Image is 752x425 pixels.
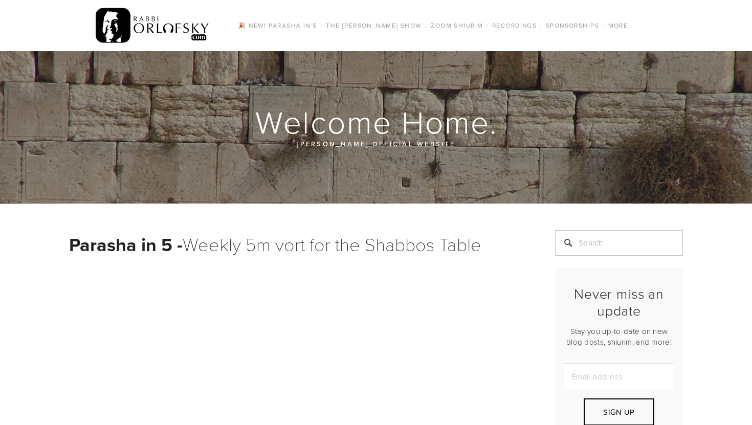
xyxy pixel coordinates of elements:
[425,21,428,30] span: /
[540,21,542,30] span: /
[564,363,674,390] input: Email Address
[96,6,210,46] img: RabbiOrlofsky.com
[69,230,529,258] h1: Weekly 5m vort for the Shabbos Table
[130,138,622,149] p: [PERSON_NAME] official website
[489,19,540,32] a: Recordings
[235,19,320,32] a: 🎉 NEW! Parasha in 5
[605,19,631,32] a: More
[564,285,674,319] h2: Never miss an update
[555,230,683,256] input: Search
[323,19,425,32] a: The [PERSON_NAME] Show
[428,19,486,32] a: Zoom Shiurim
[69,105,684,138] h1: Welcome Home.
[69,231,183,258] strong: Parasha in 5 -
[320,21,323,30] span: /
[564,326,674,347] p: Stay you up-to-date on new blog posts, shiurim, and more!
[486,21,489,30] span: /
[603,407,634,417] span: Sign Up
[543,19,602,32] a: Sponsorships
[602,21,605,30] span: /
